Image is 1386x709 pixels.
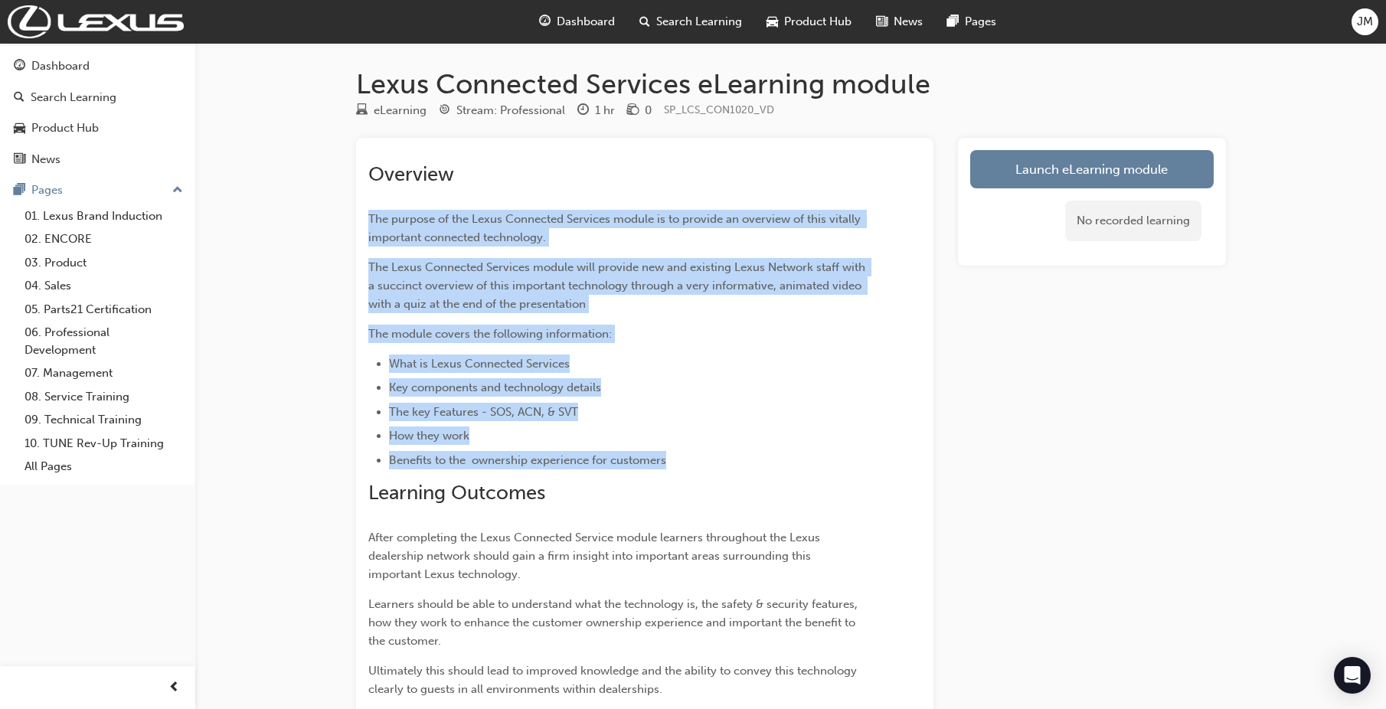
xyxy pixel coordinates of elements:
span: guage-icon [14,60,25,74]
span: car-icon [14,122,25,136]
a: 07. Management [18,361,189,385]
span: JM [1357,13,1373,31]
div: Pages [31,181,63,199]
span: Learning Outcomes [368,481,545,505]
a: Product Hub [6,114,189,142]
a: Launch eLearning module [970,150,1214,188]
div: eLearning [374,102,427,119]
span: news-icon [876,12,887,31]
span: Overview [368,162,454,186]
span: prev-icon [168,678,180,698]
span: pages-icon [947,12,959,31]
div: Stream: Professional [456,102,565,119]
span: learningResourceType_ELEARNING-icon [356,104,368,118]
div: 1 hr [595,102,615,119]
button: DashboardSearch LearningProduct HubNews [6,49,189,176]
span: After completing the Lexus Connected Service module learners throughout the Lexus dealership netw... [368,531,823,581]
span: Learners should be able to understand what the technology is, the safety & security features, how... [368,597,861,648]
span: The module covers the following information: [368,327,612,341]
span: money-icon [627,104,639,118]
span: Key components and technology details [389,381,601,394]
a: 10. TUNE Rev-Up Training [18,432,189,456]
a: 01. Lexus Brand Induction [18,204,189,228]
span: search-icon [14,91,25,105]
span: Product Hub [784,13,852,31]
a: 09. Technical Training [18,408,189,432]
a: news-iconNews [864,6,935,38]
span: Benefits to the ownership experience for customers [389,453,666,467]
a: 05. Parts21 Certification [18,298,189,322]
div: Stream [439,101,565,120]
a: guage-iconDashboard [527,6,627,38]
span: up-icon [172,181,183,201]
span: What is Lexus Connected Services [389,357,570,371]
a: Search Learning [6,83,189,112]
button: Pages [6,176,189,204]
a: News [6,145,189,174]
span: Dashboard [557,13,615,31]
span: Search Learning [656,13,742,31]
span: Pages [965,13,996,31]
button: JM [1352,8,1378,35]
a: 06. Professional Development [18,321,189,361]
span: The Lexus Connected Services module will provide new and existing Lexus Network staff with a succ... [368,260,868,311]
div: Dashboard [31,57,90,75]
div: No recorded learning [1065,201,1201,241]
div: Price [627,101,652,120]
div: Duration [577,101,615,120]
img: Trak [8,5,184,38]
span: target-icon [439,104,450,118]
a: All Pages [18,455,189,479]
div: Open Intercom Messenger [1334,657,1371,694]
span: search-icon [639,12,650,31]
span: Ultimately this should lead to improved knowledge and the ability to convey this technology clear... [368,664,860,696]
div: Search Learning [31,89,116,106]
span: News [894,13,923,31]
a: search-iconSearch Learning [627,6,754,38]
a: 04. Sales [18,274,189,298]
span: guage-icon [539,12,551,31]
div: Product Hub [31,119,99,137]
a: pages-iconPages [935,6,1008,38]
span: The key Features - SOS, ACN, & SVT [389,405,578,419]
a: 02. ENCORE [18,227,189,251]
span: news-icon [14,153,25,167]
div: Type [356,101,427,120]
div: 0 [645,102,652,119]
span: pages-icon [14,184,25,198]
a: car-iconProduct Hub [754,6,864,38]
div: News [31,151,60,168]
a: 03. Product [18,251,189,275]
span: How they work [389,429,469,443]
h1: Lexus Connected Services eLearning module [356,67,1226,101]
a: Dashboard [6,52,189,80]
span: Learning resource code [664,103,774,116]
span: car-icon [767,12,778,31]
span: clock-icon [577,104,589,118]
span: The purpose of the Lexus Connected Services module is to provide an overview of this vitally impo... [368,212,864,244]
a: 08. Service Training [18,385,189,409]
